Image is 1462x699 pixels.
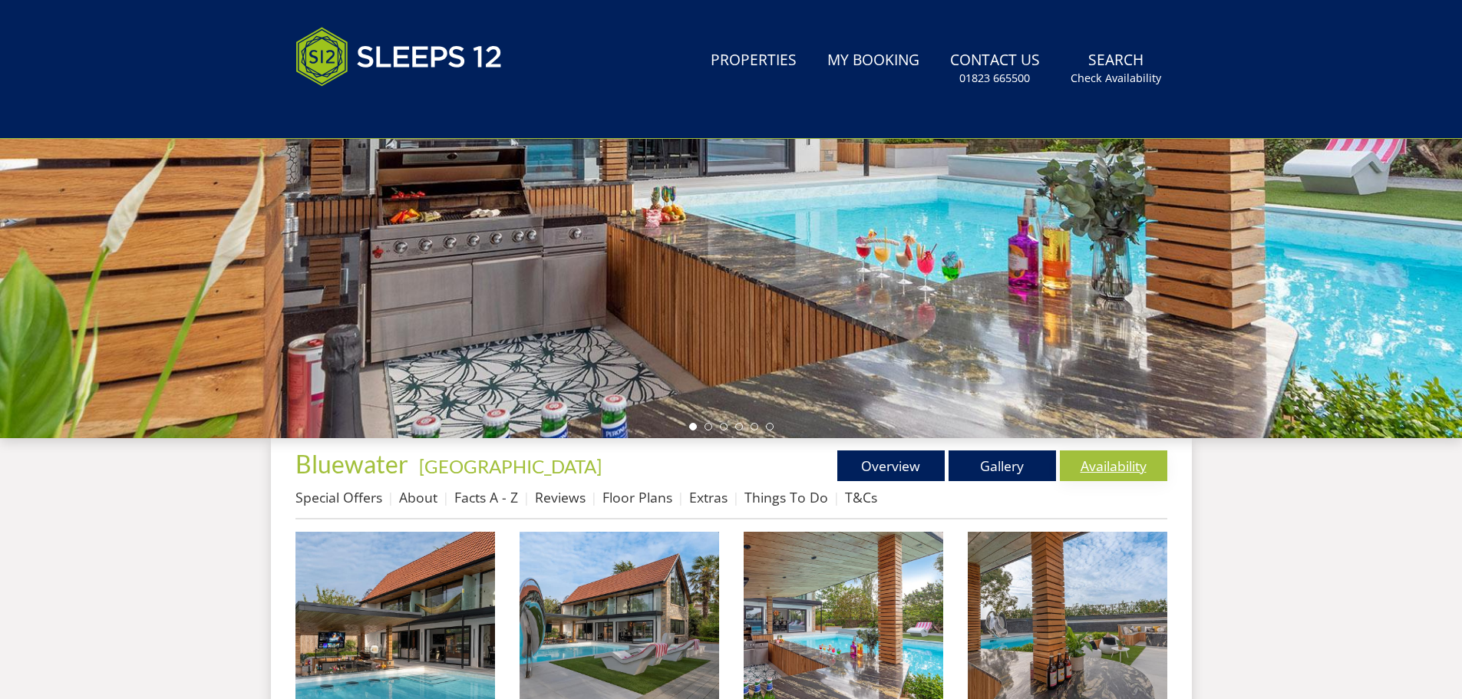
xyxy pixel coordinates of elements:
a: Reviews [535,488,586,506]
a: My Booking [821,44,926,78]
a: Availability [1060,450,1167,481]
a: Gallery [949,450,1056,481]
iframe: Customer reviews powered by Trustpilot [288,104,449,117]
a: Facts A - Z [454,488,518,506]
a: Bluewater [295,449,413,479]
a: Floor Plans [602,488,672,506]
a: Contact Us01823 665500 [944,44,1046,94]
small: Check Availability [1071,71,1161,86]
a: Things To Do [744,488,828,506]
a: Extras [689,488,728,506]
a: Properties [705,44,803,78]
span: - [413,455,602,477]
a: Overview [837,450,945,481]
a: T&Cs [845,488,877,506]
img: Sleeps 12 [295,18,503,95]
a: About [399,488,437,506]
a: [GEOGRAPHIC_DATA] [419,455,602,477]
small: 01823 665500 [959,71,1030,86]
a: SearchCheck Availability [1064,44,1167,94]
span: Bluewater [295,449,408,479]
a: Special Offers [295,488,382,506]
